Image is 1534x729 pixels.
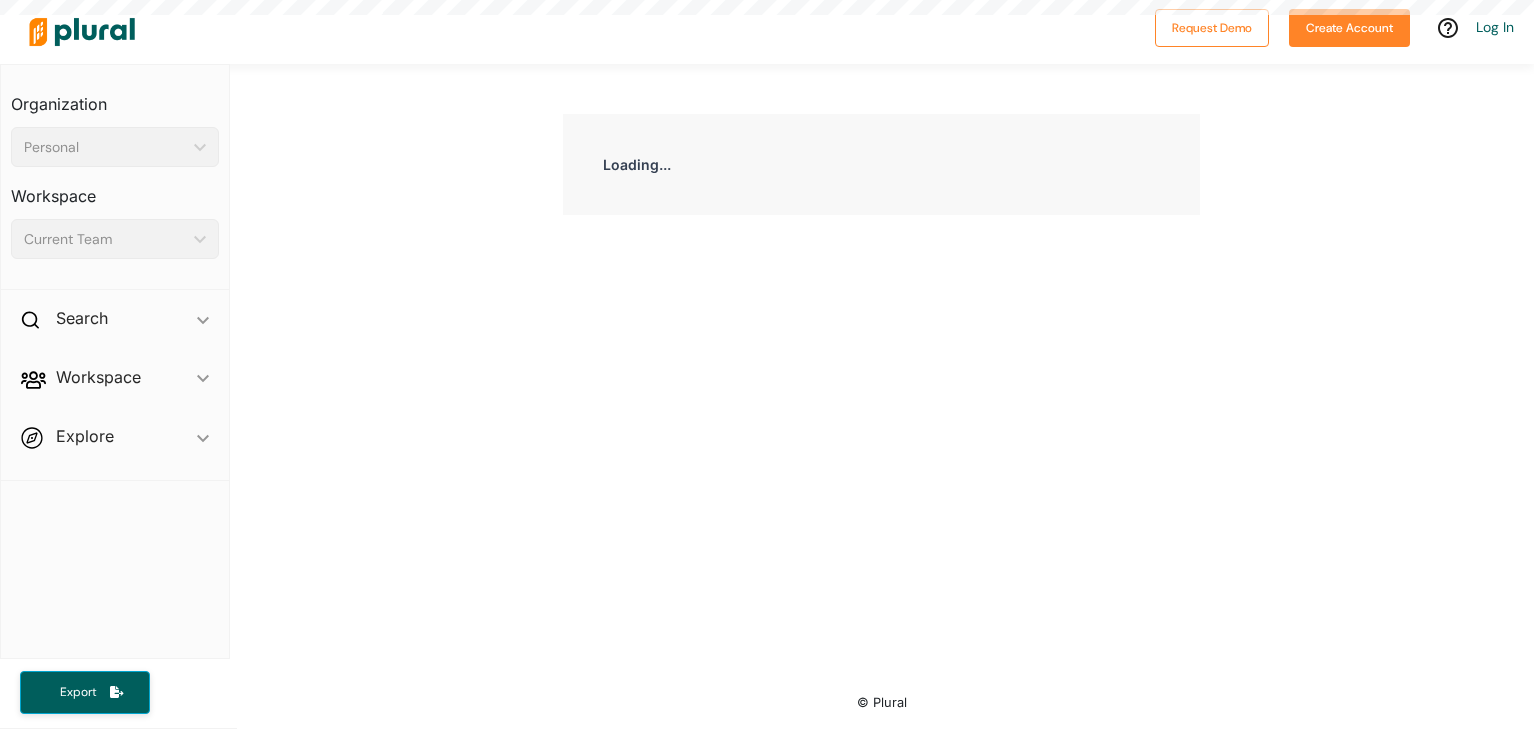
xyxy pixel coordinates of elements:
h3: Workspace [11,167,219,211]
span: Export [46,684,110,701]
div: Current Team [24,229,186,250]
div: Personal [24,137,186,158]
button: Create Account [1289,9,1410,47]
a: Create Account [1289,16,1410,37]
a: Request Demo [1155,16,1269,37]
small: © Plural [857,695,907,710]
div: Loading... [563,114,1200,215]
a: Log In [1476,18,1514,36]
button: Export [20,671,150,714]
h3: Organization [11,75,219,119]
h2: Search [56,307,108,329]
button: Request Demo [1155,9,1269,47]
